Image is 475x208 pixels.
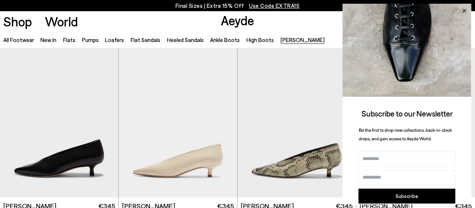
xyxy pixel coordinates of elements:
img: ca3f721fb6ff708a270709c41d776025.jpg [343,4,471,97]
div: 1 / 6 [237,48,356,197]
a: Shop [3,15,32,28]
img: Clara Pointed-Toe Pumps [119,48,237,197]
button: Subscribe [358,189,455,204]
a: Heeled Sandals [167,36,204,43]
a: Aeyde [221,12,254,28]
a: Flat Sandals [131,36,160,43]
p: Final Sizes | Extra 15% Off [176,1,300,10]
a: High Boots [246,36,274,43]
img: Clara Pointed-Toe Pumps [237,48,356,197]
a: All Footwear [3,36,34,43]
a: World [45,15,78,28]
span: Subscribe to our Newsletter [361,109,453,118]
a: Ankle Boots [210,36,240,43]
a: New In [40,36,56,43]
a: [PERSON_NAME] [281,36,325,43]
span: Be the first to shop new collections, back-in-stock drops, and gain access to Aeyde World. [359,127,452,141]
a: Loafers [105,36,124,43]
a: Next slide Previous slide [237,48,356,197]
a: Pumps [82,36,99,43]
a: Flats [63,36,75,43]
span: Navigate to /collections/ss25-final-sizes [249,2,299,9]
